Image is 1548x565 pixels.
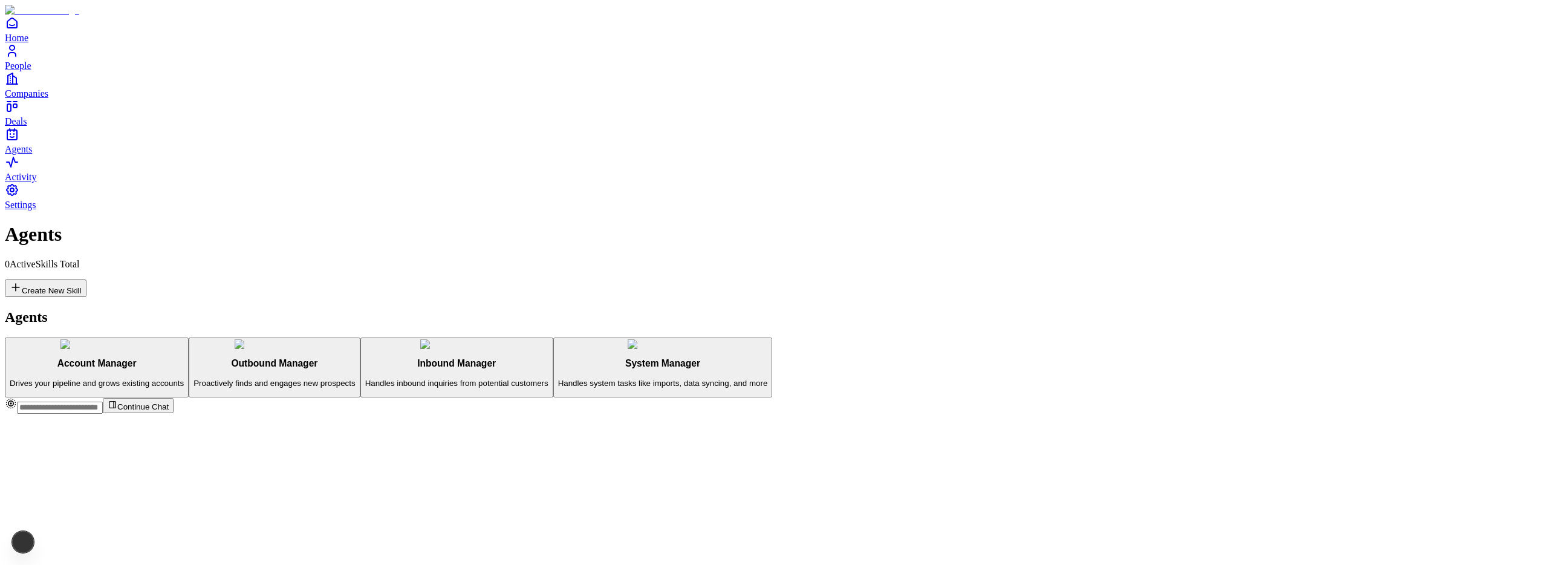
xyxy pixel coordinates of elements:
h3: Account Manager [10,358,184,369]
span: Continue Chat [117,402,169,411]
a: Settings [5,183,1543,210]
button: System ManagerSystem ManagerHandles system tasks like imports, data syncing, and more [553,338,773,398]
span: People [5,60,31,71]
p: Drives your pipeline and grows existing accounts [10,379,184,388]
span: Deals [5,116,27,126]
img: Item Brain Logo [5,5,79,16]
button: Continue Chat [103,398,174,413]
span: Companies [5,88,48,99]
div: Continue Chat [5,397,1543,414]
img: Inbound Manager [420,339,493,349]
h1: Agents [5,223,1543,246]
h3: Inbound Manager [365,358,548,369]
img: System Manager [628,339,698,349]
a: People [5,44,1543,71]
h2: Agents [5,309,1543,325]
p: Handles inbound inquiries from potential customers [365,379,548,388]
button: Create New Skill [5,279,86,297]
a: Companies [5,71,1543,99]
p: Handles system tasks like imports, data syncing, and more [558,379,768,388]
h3: Outbound Manager [193,358,355,369]
button: Inbound ManagerInbound ManagerHandles inbound inquiries from potential customers [360,338,553,398]
p: 0 Active Skills Total [5,259,1543,270]
button: Outbound ManagerOutbound ManagerProactively finds and engages new prospects [189,338,360,398]
img: Outbound Manager [235,339,314,349]
a: Home [5,16,1543,43]
span: Home [5,33,28,43]
span: Activity [5,172,36,182]
img: Account Manager [60,339,133,349]
span: Agents [5,144,32,154]
a: Agents [5,127,1543,154]
a: Deals [5,99,1543,126]
a: Activity [5,155,1543,182]
p: Proactively finds and engages new prospects [193,379,355,388]
span: Settings [5,200,36,210]
h3: System Manager [558,358,768,369]
button: Account ManagerAccount ManagerDrives your pipeline and grows existing accounts [5,338,189,398]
